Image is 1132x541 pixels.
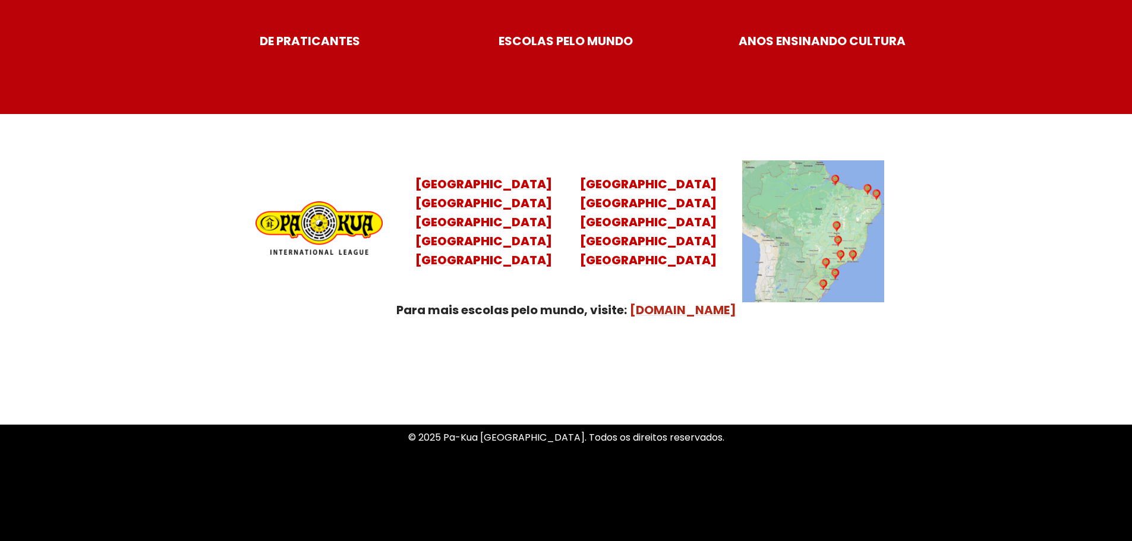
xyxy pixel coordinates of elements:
strong: ANOS ENSINANDO CULTURA [739,33,906,49]
strong: DE PRATICANTES [260,33,360,49]
p: Uma Escola de conhecimentos orientais para toda a família. Foco, habilidade concentração, conquis... [228,377,905,409]
mark: [GEOGRAPHIC_DATA] [GEOGRAPHIC_DATA] [GEOGRAPHIC_DATA] [580,214,717,268]
a: Política de Privacidade [513,480,619,494]
p: © 2025 Pa-Kua [GEOGRAPHIC_DATA]. Todos os direitos reservados. [228,429,905,445]
a: [DOMAIN_NAME] [630,302,736,318]
mark: [GEOGRAPHIC_DATA] [415,176,552,192]
mark: [GEOGRAPHIC_DATA] [GEOGRAPHIC_DATA] [580,176,717,211]
mark: [GEOGRAPHIC_DATA] [GEOGRAPHIC_DATA] [GEOGRAPHIC_DATA] [GEOGRAPHIC_DATA] [415,195,552,268]
a: [GEOGRAPHIC_DATA][GEOGRAPHIC_DATA][GEOGRAPHIC_DATA][GEOGRAPHIC_DATA][GEOGRAPHIC_DATA] [415,176,552,268]
strong: Para mais escolas pelo mundo, visite: [396,302,627,318]
strong: ESCOLAS PELO MUNDO [499,33,633,49]
a: [GEOGRAPHIC_DATA][GEOGRAPHIC_DATA][GEOGRAPHIC_DATA][GEOGRAPHIC_DATA][GEOGRAPHIC_DATA] [580,176,717,268]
